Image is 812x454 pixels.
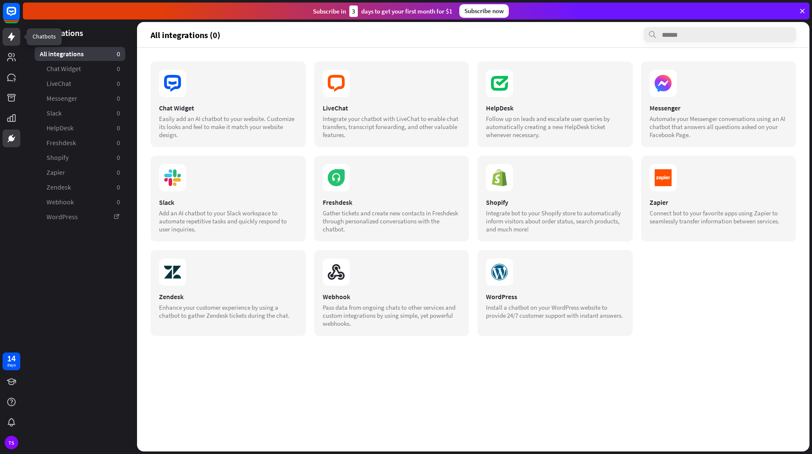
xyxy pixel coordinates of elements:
[650,115,788,139] div: Automate your Messenger conversations using an AI chatbot that answers all questions asked on you...
[486,198,624,206] div: Shopify
[486,104,624,112] div: HelpDesk
[159,292,297,301] div: Zendesk
[151,27,796,42] section: All integrations (0)
[47,183,71,192] span: Zendesk
[47,124,74,132] span: HelpDesk
[35,165,125,179] a: Zapier 0
[459,4,509,18] div: Subscribe now
[117,124,120,132] aside: 0
[40,50,84,58] span: All integrations
[486,303,624,319] div: Install a chatbot on your WordPress website to provide 24/7 customer support with instant answers.
[323,198,461,206] div: Freshdesk
[117,138,120,147] aside: 0
[35,180,125,194] a: Zendesk 0
[650,104,788,112] div: Messenger
[486,115,624,139] div: Follow up on leads and escalate user queries by automatically creating a new HelpDesk ticket when...
[159,303,297,319] div: Enhance your customer experience by using a chatbot to gather Zendesk tickets during the chat.
[349,6,358,17] div: 3
[7,362,16,368] div: days
[117,109,120,118] aside: 0
[35,151,125,165] a: Shopify 0
[47,198,74,206] span: Webhook
[117,153,120,162] aside: 0
[650,209,788,225] div: Connect bot to your favorite apps using Zapier to seamlessly transfer information between services.
[117,94,120,103] aside: 0
[650,198,788,206] div: Zapier
[117,79,120,88] aside: 0
[323,303,461,327] div: Pass data from ongoing chats to other services and custom integrations by using simple, yet power...
[486,209,624,233] div: Integrate bot to your Shopify store to automatically inform visitors about order status, search p...
[47,153,69,162] span: Shopify
[3,352,20,370] a: 14 days
[47,94,77,103] span: Messenger
[23,27,137,39] header: Integrations
[159,115,297,139] div: Easily add an AI chatbot to your website. Customize its looks and feel to make it match your webs...
[47,79,71,88] span: LiveChat
[323,292,461,301] div: Webhook
[35,77,125,91] a: LiveChat 0
[117,183,120,192] aside: 0
[159,198,297,206] div: Slack
[323,115,461,139] div: Integrate your chatbot with LiveChat to enable chat transfers, transcript forwarding, and other v...
[159,104,297,112] div: Chat Widget
[35,62,125,76] a: Chat Widget 0
[35,136,125,150] a: Freshdesk 0
[47,64,81,73] span: Chat Widget
[323,104,461,112] div: LiveChat
[117,198,120,206] aside: 0
[47,109,62,118] span: Slack
[159,209,297,233] div: Add an AI chatbot to your Slack workspace to automate repetitive tasks and quickly respond to use...
[35,121,125,135] a: HelpDesk 0
[35,195,125,209] a: Webhook 0
[117,64,120,73] aside: 0
[323,209,461,233] div: Gather tickets and create new contacts in Freshdesk through personalized conversations with the c...
[7,355,16,362] div: 14
[313,6,453,17] div: Subscribe in days to get your first month for $1
[117,50,120,58] aside: 0
[35,91,125,105] a: Messenger 0
[35,106,125,120] a: Slack 0
[5,436,18,449] div: TS
[117,168,120,177] aside: 0
[486,292,624,301] div: WordPress
[7,3,32,29] button: Open LiveChat chat widget
[47,138,76,147] span: Freshdesk
[47,168,65,177] span: Zapier
[35,210,125,224] a: WordPress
